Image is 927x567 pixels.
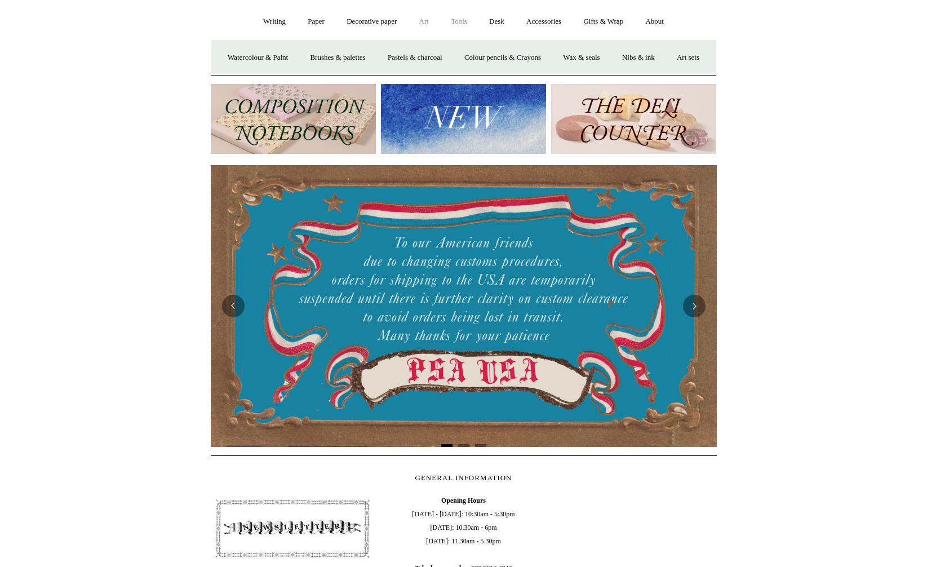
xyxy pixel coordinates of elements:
[218,43,298,73] a: Watercolour & Paint
[336,7,407,37] a: Decorative paper
[612,43,665,73] a: Nibs & ink
[300,43,375,73] a: Brushes & palettes
[635,7,674,37] a: About
[553,43,610,73] a: Wax & seals
[479,7,514,37] a: Desk
[378,43,453,73] a: Pastels & charcoal
[298,7,335,37] a: Paper
[441,444,453,447] button: Page 1
[551,84,716,154] img: The Deli Counter
[683,295,706,317] button: Next
[415,473,512,482] span: GENERAL INFORMATION
[409,7,439,37] a: Art
[381,84,546,154] img: New.jpg__PID:f73bdf93-380a-4a35-bcfe-7823039498e1
[211,84,376,154] img: 202302 Composition ledgers.jpg__PID:69722ee6-fa44-49dd-a067-31375e5d54ec
[475,444,486,447] button: Page 3
[667,43,709,73] a: Art sets
[454,43,551,73] a: Colour pencils & Crayons
[516,7,571,37] a: Accessories
[458,444,469,447] button: Page 2
[573,7,633,37] a: Gifts & Wrap
[211,494,374,564] img: pf-4db91bb9--1305-Newsletter-Button_1200x.jpg
[441,497,486,504] b: Opening Hours
[211,165,717,447] img: USA PSA .jpg__PID:33428022-6587-48b7-8b57-d7eefc91f15a
[441,7,477,37] a: Tools
[253,7,296,37] a: Writing
[222,295,245,317] button: Previous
